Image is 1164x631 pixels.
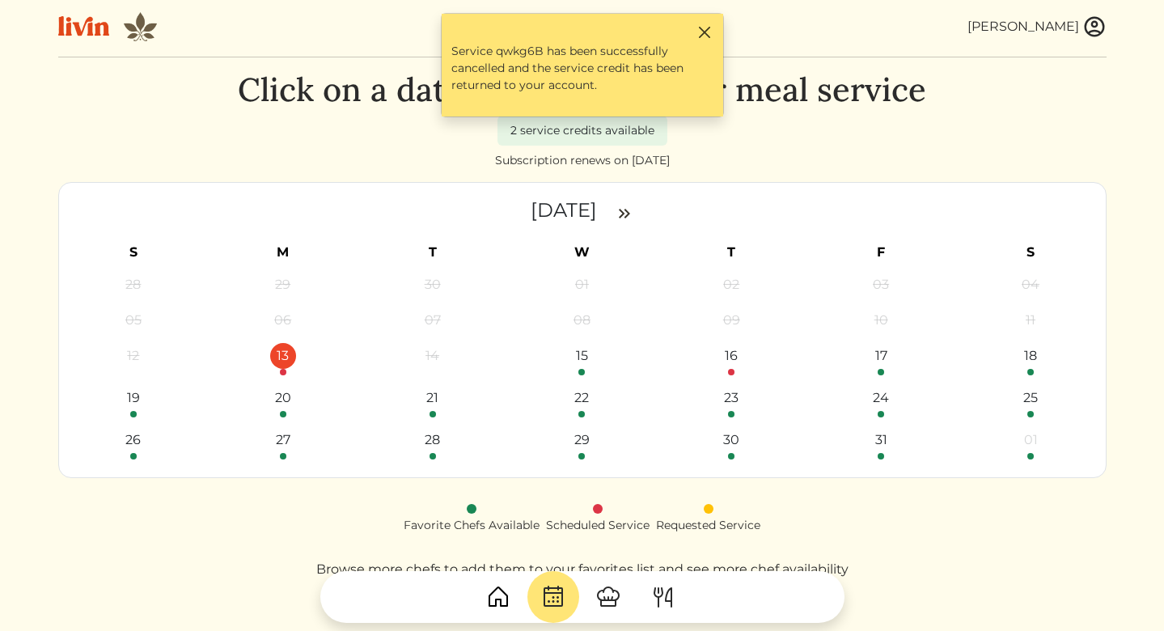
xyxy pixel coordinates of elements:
div: Subscription renews on [DATE] [495,152,670,169]
div: 10 [868,307,894,333]
div: 25 [1018,385,1043,411]
img: CalendarDots-5bcf9d9080389f2a281d69619e1c85352834be518fbc73d9501aef674afc0d57.svg [540,584,566,610]
div: 06 [270,307,296,333]
div: 21 [420,385,446,411]
a: 30 [662,427,802,459]
div: 26 [121,427,146,453]
a: 18 [961,343,1101,375]
img: ForkKnife-55491504ffdb50bab0c1e09e7649658475375261d09fd45db06cec23bce548bf.svg [650,584,676,610]
div: 13 [270,343,296,369]
div: 27 [270,427,296,453]
div: 29 [270,272,296,298]
a: [DATE] [531,198,602,222]
div: 19 [121,385,146,411]
th: S [59,238,209,267]
a: 29 [512,427,652,459]
div: Favorite Chefs Available [404,517,540,534]
img: House-9bf13187bcbb5817f509fe5e7408150f90897510c4275e13d0d5fca38e0b5951.svg [485,584,511,610]
div: 17 [868,343,894,369]
a: 01 [961,427,1101,459]
div: 2 service credits available [497,116,667,146]
a: 26 [64,427,204,459]
div: 23 [718,385,744,411]
div: 20 [270,385,296,411]
img: ChefHat-a374fb509e4f37eb0702ca99f5f64f3b6956810f32a249b33092029f8484b388.svg [595,584,621,610]
div: 01 [569,272,595,298]
div: 30 [420,272,446,298]
th: T [358,238,507,267]
a: 17 [811,343,951,375]
div: 30 [718,427,744,453]
th: S [956,238,1106,267]
div: Requested Service [656,517,760,534]
h1: Click on a date to schedule your meal service [238,70,926,109]
th: W [507,238,657,267]
img: user_account-e6e16d2ec92f44fc35f99ef0dc9cddf60790bfa021a6ecb1c896eb5d2907b31c.svg [1082,15,1107,39]
div: 24 [868,385,894,411]
a: 19 [64,385,204,417]
a: 13 [270,343,296,375]
th: F [806,238,956,267]
div: 29 [569,427,595,453]
th: T [657,238,806,267]
div: 09 [718,307,744,333]
div: 04 [1018,272,1043,298]
div: 28 [121,272,146,298]
a: 15 [512,343,652,375]
div: 08 [569,307,595,333]
div: 16 [718,343,744,369]
div: 14 [420,343,446,369]
a: 16 [718,343,744,375]
a: 27 [213,427,353,459]
a: 23 [662,385,802,417]
div: 31 [868,427,894,453]
img: Juniper [122,11,159,43]
a: 24 [811,385,951,417]
a: 28 [362,427,502,459]
div: 22 [569,385,595,411]
div: 02 [718,272,744,298]
th: M [208,238,358,267]
div: 01 [1018,427,1043,453]
p: Service qwkg6B has been successfully cancelled and the service credit has been returned to your a... [451,43,713,94]
a: 21 [362,385,502,417]
a: 20 [213,385,353,417]
div: 07 [420,307,446,333]
div: 05 [121,307,146,333]
a: 25 [961,385,1101,417]
img: double_arrow_right-997dabdd2eccb76564fe50414fa626925505af7f86338824324e960bc414e1a4.svg [615,204,634,223]
div: 03 [868,272,894,298]
div: 15 [569,343,595,369]
div: 12 [121,343,146,369]
time: [DATE] [531,198,597,222]
img: livin-logo-a0d97d1a881af30f6274990eb6222085a2533c92bbd1e4f22c21b4f0d0e3210c.svg [58,16,109,36]
div: 28 [420,427,446,453]
a: 22 [512,385,652,417]
a: 31 [811,427,951,459]
div: [PERSON_NAME] [967,17,1079,36]
button: Close [696,23,713,40]
div: 11 [1018,307,1043,333]
div: Scheduled Service [546,517,650,534]
div: 18 [1018,343,1043,369]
